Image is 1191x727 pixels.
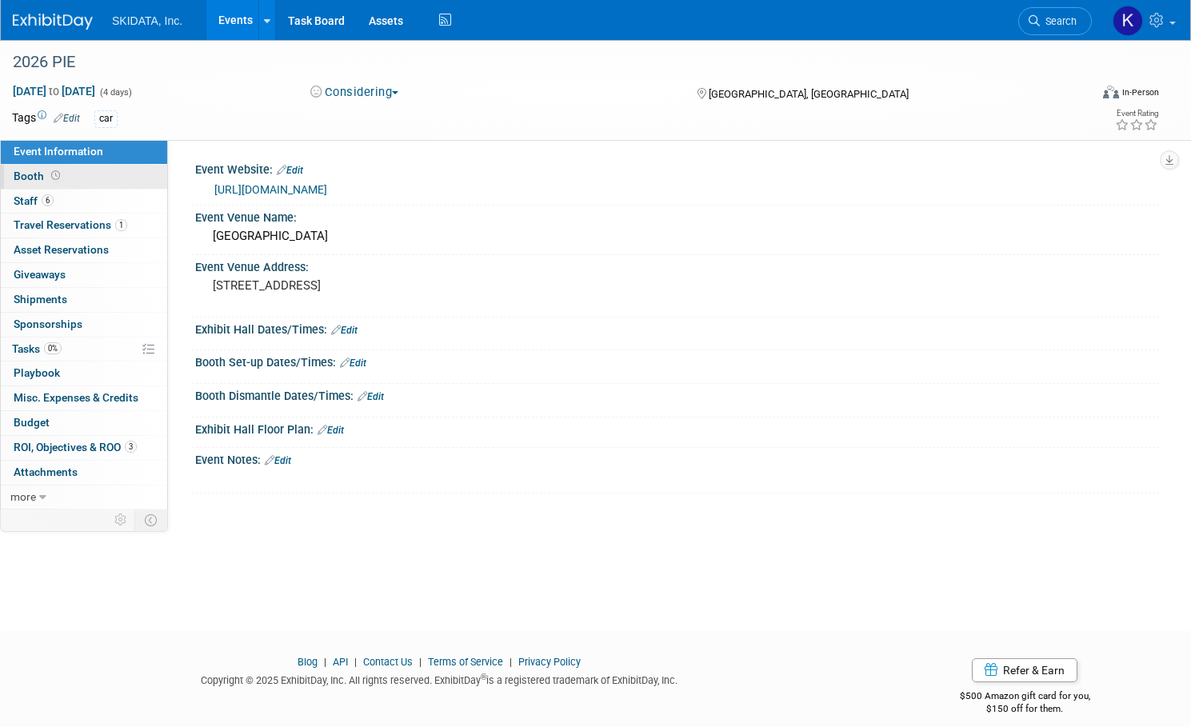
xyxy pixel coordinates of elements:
div: Event Venue Name: [195,206,1159,226]
span: (4 days) [98,87,132,98]
td: Tags [12,110,80,128]
a: Event Information [1,140,167,164]
span: Staff [14,194,54,207]
a: Edit [331,325,358,336]
span: Sponsorships [14,318,82,330]
span: Misc. Expenses & Credits [14,391,138,404]
div: Booth Set-up Dates/Times: [195,350,1159,371]
div: Event Website: [195,158,1159,178]
span: 6 [42,194,54,206]
span: | [506,656,516,668]
a: Giveaways [1,263,167,287]
span: Playbook [14,366,60,379]
img: Format-Inperson.png [1103,86,1119,98]
div: Event Rating [1115,110,1158,118]
img: ExhibitDay [13,14,93,30]
a: Travel Reservations1 [1,214,167,238]
span: Asset Reservations [14,243,109,256]
img: Kim Masoner [1113,6,1143,36]
a: Booth [1,165,167,189]
a: Budget [1,411,167,435]
a: Contact Us [363,656,413,668]
div: Event Venue Address: [195,255,1159,275]
pre: [STREET_ADDRESS] [213,278,579,293]
a: Playbook [1,362,167,385]
a: Edit [265,455,291,466]
td: Personalize Event Tab Strip [107,509,135,530]
span: Tasks [12,342,62,355]
a: Misc. Expenses & Credits [1,386,167,410]
div: Exhibit Hall Dates/Times: [195,318,1159,338]
div: Booth Dismantle Dates/Times: [195,384,1159,405]
span: Giveaways [14,268,66,281]
td: Toggle Event Tabs [135,509,168,530]
span: more [10,490,36,503]
a: Search [1018,7,1092,35]
button: Considering [305,84,405,101]
span: Attachments [14,465,78,478]
a: API [333,656,348,668]
a: Asset Reservations [1,238,167,262]
span: | [350,656,361,668]
span: 1 [115,219,127,231]
div: 2026 PIE [7,48,1061,77]
a: Terms of Service [428,656,503,668]
span: Shipments [14,293,67,306]
span: Travel Reservations [14,218,127,231]
span: Budget [14,416,50,429]
span: 0% [44,342,62,354]
a: Edit [54,113,80,124]
a: Attachments [1,461,167,485]
span: SKIDATA, Inc. [112,14,182,27]
a: Shipments [1,288,167,312]
div: [GEOGRAPHIC_DATA] [207,224,1147,249]
div: Event Format [988,83,1159,107]
span: [GEOGRAPHIC_DATA], [GEOGRAPHIC_DATA] [709,88,909,100]
span: | [320,656,330,668]
a: Tasks0% [1,338,167,362]
div: $500 Amazon gift card for you, [890,679,1159,716]
a: Sponsorships [1,313,167,337]
a: Edit [358,391,384,402]
span: 3 [125,441,137,453]
sup: ® [481,673,486,681]
a: Privacy Policy [518,656,581,668]
span: [DATE] [DATE] [12,84,96,98]
span: Search [1040,15,1077,27]
a: Edit [277,165,303,176]
div: In-Person [1121,86,1159,98]
span: to [46,85,62,98]
a: Refer & Earn [972,658,1077,682]
div: $150 off for them. [890,702,1159,716]
a: [URL][DOMAIN_NAME] [214,183,327,196]
span: Booth not reserved yet [48,170,63,182]
a: Staff6 [1,190,167,214]
a: Edit [318,425,344,436]
div: Copyright © 2025 ExhibitDay, Inc. All rights reserved. ExhibitDay is a registered trademark of Ex... [12,669,866,688]
span: Event Information [14,145,103,158]
div: car [94,110,118,127]
div: Exhibit Hall Floor Plan: [195,417,1159,438]
a: Edit [340,358,366,369]
span: ROI, Objectives & ROO [14,441,137,453]
a: Blog [298,656,318,668]
a: more [1,485,167,509]
div: Event Notes: [195,448,1159,469]
a: ROI, Objectives & ROO3 [1,436,167,460]
span: Booth [14,170,63,182]
span: | [415,656,426,668]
